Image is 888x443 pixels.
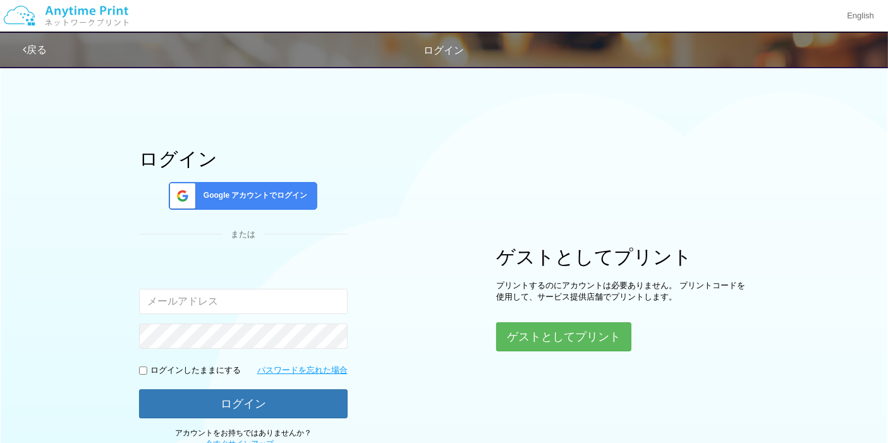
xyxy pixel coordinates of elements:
div: または [139,229,348,241]
p: ログインしたままにする [150,365,241,377]
a: パスワードを忘れた場合 [257,365,348,377]
h1: ゲストとしてプリント [496,246,749,267]
a: 戻る [23,44,47,55]
span: Google アカウントでログイン [198,190,308,201]
h1: ログイン [139,149,348,169]
p: プリントするのにアカウントは必要ありません。 プリントコードを使用して、サービス提供店舗でプリントします。 [496,280,749,303]
input: メールアドレス [139,289,348,314]
button: ログイン [139,389,348,418]
button: ゲストとしてプリント [496,322,631,351]
span: ログイン [424,45,465,56]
